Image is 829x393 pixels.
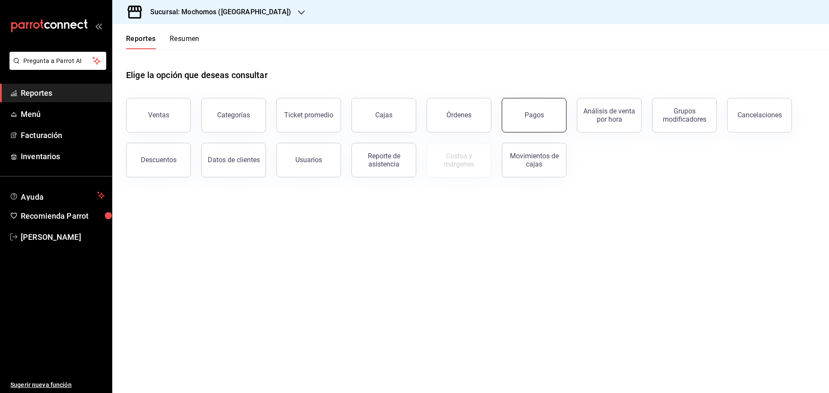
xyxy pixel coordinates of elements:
div: Movimientos de cajas [507,152,561,168]
span: Pregunta a Parrot AI [23,57,93,66]
button: Ticket promedio [276,98,341,132]
button: Análisis de venta por hora [577,98,642,132]
div: Costos y márgenes [432,152,486,168]
div: Reporte de asistencia [357,152,411,168]
h3: Sucursal: Mochomos ([GEOGRAPHIC_DATA]) [143,7,291,17]
button: Categorías [201,98,266,132]
button: Descuentos [126,143,191,177]
div: Cajas [375,110,393,120]
button: Cancelaciones [727,98,792,132]
span: Inventarios [21,151,105,162]
span: Reportes [21,87,105,99]
div: Órdenes [446,111,471,119]
span: [PERSON_NAME] [21,231,105,243]
button: Usuarios [276,143,341,177]
span: Sugerir nueva función [10,380,105,390]
button: Movimientos de cajas [502,143,566,177]
div: Ticket promedio [284,111,333,119]
div: Descuentos [141,156,177,164]
div: Grupos modificadores [658,107,711,123]
div: Ventas [148,111,169,119]
span: Facturación [21,129,105,141]
a: Pregunta a Parrot AI [6,63,106,72]
button: Reportes [126,35,156,49]
a: Cajas [351,98,416,132]
h1: Elige la opción que deseas consultar [126,69,268,82]
div: Usuarios [295,156,322,164]
button: Ventas [126,98,191,132]
button: open_drawer_menu [95,22,102,29]
button: Resumen [170,35,199,49]
div: Categorías [217,111,250,119]
span: Ayuda [21,190,94,201]
div: Análisis de venta por hora [582,107,636,123]
div: Datos de clientes [208,156,260,164]
button: Datos de clientes [201,143,266,177]
button: Grupos modificadores [652,98,717,132]
button: Pregunta a Parrot AI [9,52,106,70]
span: Menú [21,108,105,120]
div: Cancelaciones [737,111,782,119]
button: Reporte de asistencia [351,143,416,177]
div: navigation tabs [126,35,199,49]
button: Contrata inventarios para ver este reporte [427,143,491,177]
button: Pagos [502,98,566,132]
div: Pagos [525,111,544,119]
span: Recomienda Parrot [21,210,105,222]
button: Órdenes [427,98,491,132]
